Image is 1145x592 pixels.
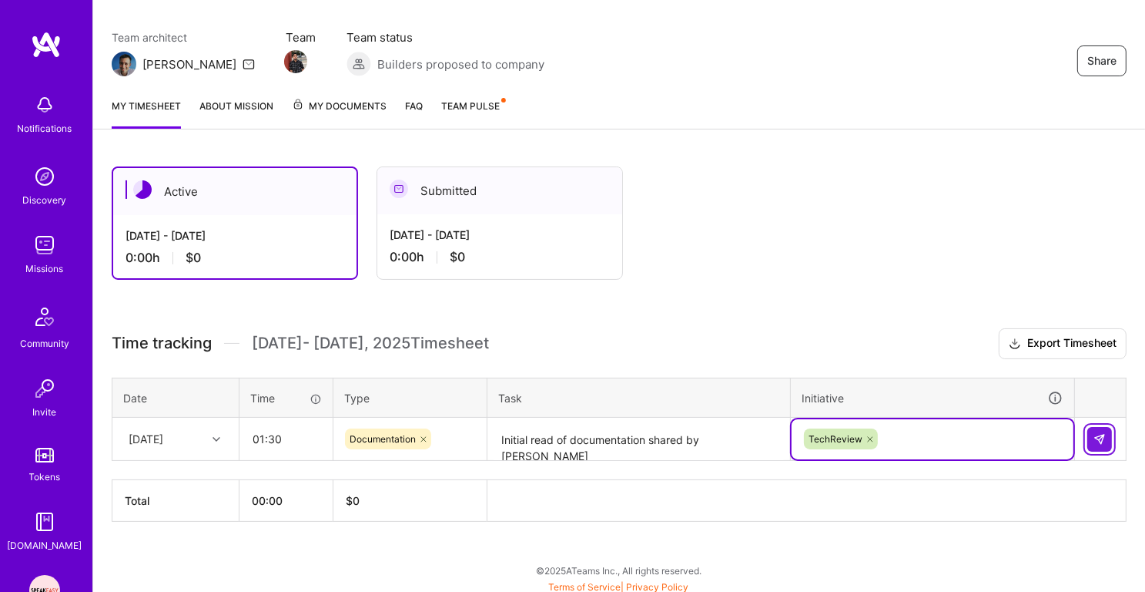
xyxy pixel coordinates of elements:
button: Export Timesheet [999,328,1127,359]
i: icon Download [1009,336,1021,352]
div: 0:00 h [390,249,610,265]
div: [DATE] [129,431,163,447]
span: Time tracking [112,334,212,353]
a: My timesheet [112,98,181,129]
div: [DATE] - [DATE] [390,227,610,243]
span: Team [286,29,316,45]
span: My Documents [292,98,387,115]
span: Documentation [350,433,416,445]
div: Tokens [29,469,61,485]
textarea: Initial read of documentation shared by [PERSON_NAME] [489,419,788,460]
img: Active [133,180,152,199]
div: Active [113,168,357,215]
img: Community [26,298,63,335]
span: $0 [186,250,201,266]
span: $0 [450,249,465,265]
span: Share [1087,53,1117,69]
div: Notifications [18,120,72,136]
div: Submitted [377,167,622,214]
div: Time [250,390,322,406]
button: Share [1077,45,1127,76]
div: Invite [33,404,57,420]
a: Team Pulse [441,98,504,129]
div: [DOMAIN_NAME] [8,537,82,553]
div: Discovery [23,192,67,208]
th: Date [112,378,239,418]
div: Community [20,335,69,351]
a: My Documents [292,98,387,129]
input: HH:MM [240,419,332,459]
div: 0:00 h [126,250,344,266]
th: 00:00 [239,480,333,522]
img: bell [29,89,60,120]
span: Team architect [112,29,255,45]
img: Invite [29,373,60,404]
div: © 2025 ATeams Inc., All rights reserved. [92,551,1145,590]
img: Team Member Avatar [284,50,307,73]
th: Type [333,378,487,418]
a: About Mission [199,98,273,129]
th: Total [112,480,239,522]
span: Builders proposed to company [377,56,544,72]
th: Task [487,378,791,418]
span: [DATE] - [DATE] , 2025 Timesheet [252,334,489,353]
a: FAQ [405,98,423,129]
img: guide book [29,506,60,537]
img: discovery [29,161,60,192]
div: [PERSON_NAME] [142,56,236,72]
img: Builders proposed to company [347,52,371,76]
span: Team Pulse [441,100,500,112]
a: Team Member Avatar [286,49,306,75]
i: icon Chevron [213,436,220,443]
img: logo [31,31,62,59]
img: Submitted [390,180,408,198]
span: Team status [347,29,544,45]
div: [DATE] - [DATE] [126,227,344,244]
i: icon Mail [243,58,255,70]
div: null [1087,427,1113,452]
img: tokens [35,448,54,462]
span: TechReview [809,433,862,445]
img: teamwork [29,230,60,261]
img: Submit [1093,433,1106,446]
div: Initiative [802,389,1063,407]
span: $ 0 [346,494,360,507]
img: Team Architect [112,52,136,76]
div: Missions [26,261,64,277]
